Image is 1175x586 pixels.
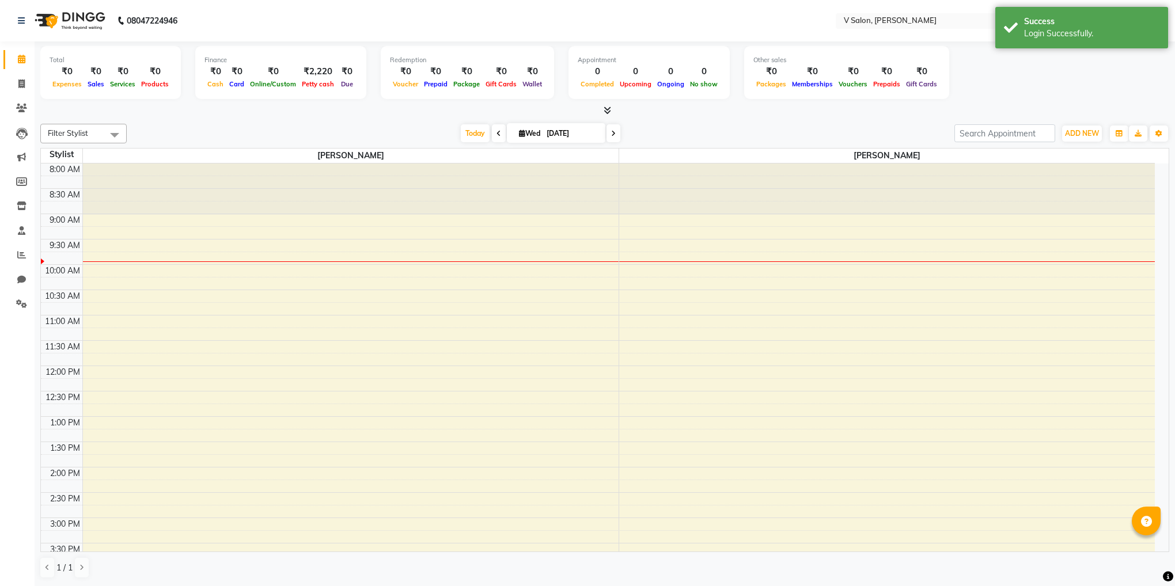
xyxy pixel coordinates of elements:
span: 1 / 1 [56,562,73,574]
div: ₹0 [520,65,545,78]
div: ₹0 [421,65,450,78]
span: Completed [578,80,617,88]
span: No show [687,80,721,88]
span: Packages [753,80,789,88]
div: 0 [578,65,617,78]
div: 12:30 PM [43,391,82,404]
span: Wed [516,129,543,138]
div: ₹0 [903,65,940,78]
div: ₹0 [789,65,836,78]
input: 2025-09-03 [543,125,601,142]
div: Success [1024,16,1159,28]
span: [PERSON_NAME] [619,149,1155,163]
span: Wallet [520,80,545,88]
button: ADD NEW [1062,125,1102,142]
div: 9:00 AM [47,214,82,226]
div: 2:00 PM [48,467,82,480]
span: [PERSON_NAME] [83,149,619,163]
div: Stylist [41,149,82,161]
div: 12:00 PM [43,366,82,378]
span: Card [226,80,247,88]
div: ₹0 [450,65,483,78]
span: Prepaid [421,80,450,88]
div: ₹2,220 [299,65,337,78]
div: ₹0 [337,65,357,78]
div: 0 [687,65,721,78]
div: ₹0 [836,65,870,78]
div: Redemption [390,55,545,65]
div: ₹0 [85,65,107,78]
div: ₹0 [390,65,421,78]
span: Cash [204,80,226,88]
div: 1:30 PM [48,442,82,454]
span: Filter Stylist [48,128,88,138]
div: 0 [617,65,654,78]
span: Petty cash [299,80,337,88]
span: Expenses [50,80,85,88]
span: Voucher [390,80,421,88]
div: Finance [204,55,357,65]
div: 3:00 PM [48,518,82,530]
span: ADD NEW [1065,129,1099,138]
div: ₹0 [753,65,789,78]
span: Prepaids [870,80,903,88]
div: 3:30 PM [48,543,82,555]
iframe: chat widget [1127,540,1163,574]
span: Products [138,80,172,88]
span: Ongoing [654,80,687,88]
div: ₹0 [50,65,85,78]
div: ₹0 [247,65,299,78]
span: Gift Cards [483,80,520,88]
div: 2:30 PM [48,493,82,505]
div: 10:30 AM [43,290,82,302]
div: 11:00 AM [43,315,82,328]
div: 9:30 AM [47,239,82,252]
span: Services [107,80,138,88]
div: 8:30 AM [47,189,82,201]
span: Upcoming [617,80,654,88]
b: 08047224946 [127,5,177,37]
input: Search Appointment [954,124,1055,142]
div: 10:00 AM [43,265,82,277]
div: Total [50,55,172,65]
div: Login Successfully. [1024,28,1159,40]
span: Memberships [789,80,836,88]
span: Package [450,80,483,88]
span: Vouchers [836,80,870,88]
div: Appointment [578,55,721,65]
span: Today [461,124,490,142]
div: ₹0 [204,65,226,78]
div: ₹0 [107,65,138,78]
div: 11:30 AM [43,341,82,353]
div: 8:00 AM [47,163,82,176]
div: 0 [654,65,687,78]
div: ₹0 [483,65,520,78]
div: ₹0 [138,65,172,78]
span: Sales [85,80,107,88]
span: Gift Cards [903,80,940,88]
div: ₹0 [870,65,903,78]
div: 1:00 PM [48,417,82,429]
div: ₹0 [226,65,247,78]
span: Online/Custom [247,80,299,88]
div: Other sales [753,55,940,65]
span: Due [338,80,356,88]
img: logo [29,5,108,37]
